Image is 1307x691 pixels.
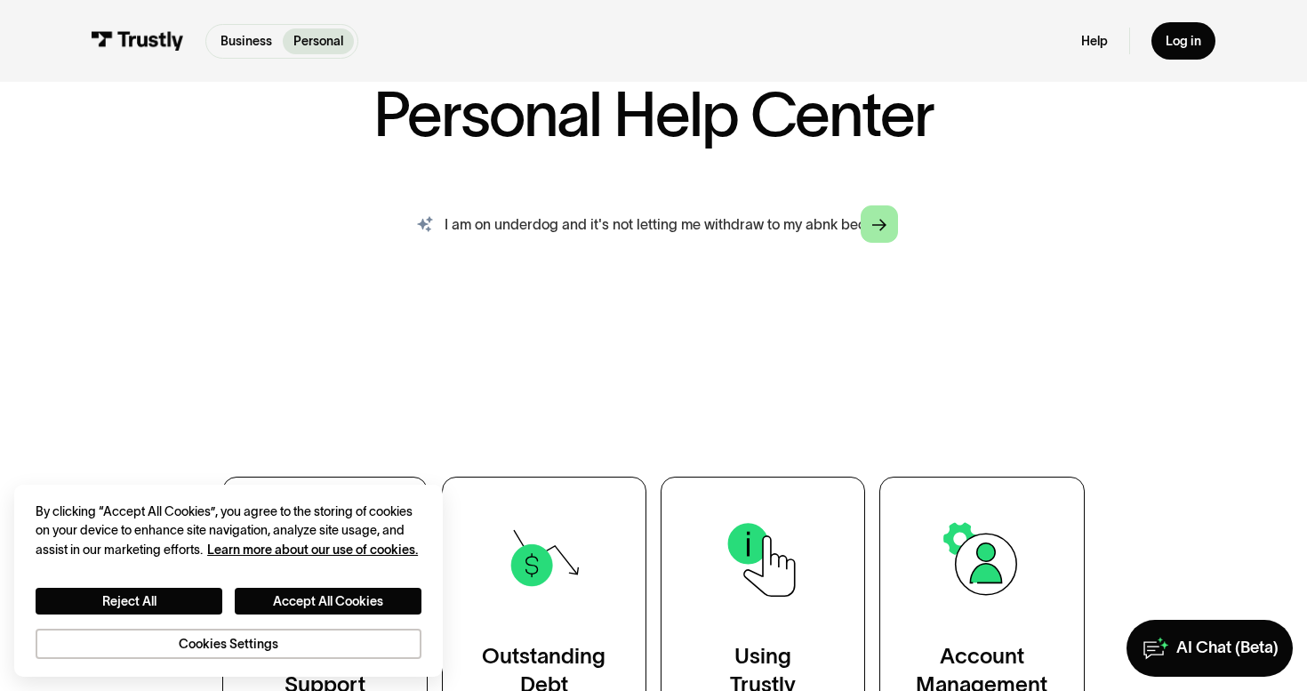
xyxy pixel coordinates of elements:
a: AI Chat (Beta) [1127,620,1293,677]
div: Cookie banner [14,485,443,677]
form: Search [395,196,912,253]
p: Personal [293,32,343,51]
button: Cookies Settings [36,629,421,659]
input: search [395,196,912,253]
div: By clicking “Accept All Cookies”, you agree to the storing of cookies on your device to enhance s... [36,502,421,558]
a: More information about your privacy, opens in a new tab [207,542,418,557]
p: Business [221,32,272,51]
a: Business [210,28,283,54]
img: Trustly Logo [92,31,184,51]
a: Log in [1151,22,1215,60]
div: Privacy [36,502,421,659]
button: Accept All Cookies [235,588,421,615]
h1: Personal Help Center [373,83,934,145]
a: Personal [283,28,354,54]
div: Log in [1166,33,1201,49]
a: Help [1081,33,1108,49]
button: Reject All [36,588,222,615]
div: AI Chat (Beta) [1176,638,1279,658]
